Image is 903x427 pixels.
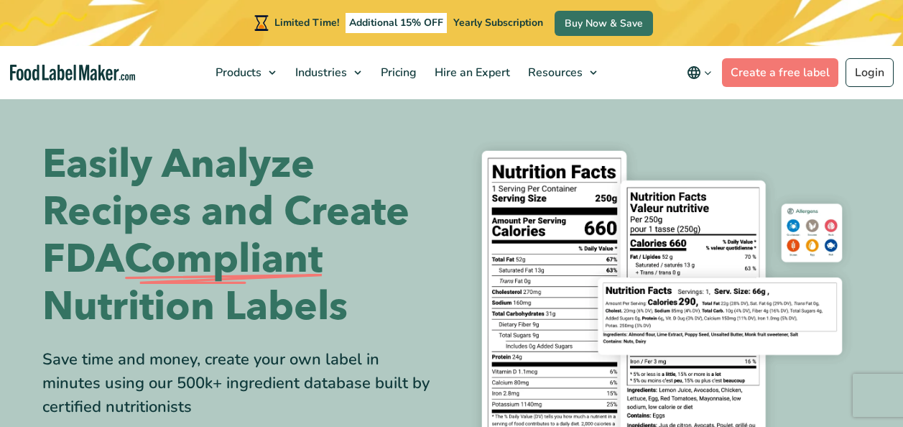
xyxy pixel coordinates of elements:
[846,58,894,87] a: Login
[42,141,441,331] h1: Easily Analyze Recipes and Create FDA Nutrition Labels
[372,46,422,99] a: Pricing
[524,65,584,81] span: Resources
[453,16,543,29] span: Yearly Subscription
[430,65,511,81] span: Hire an Expert
[211,65,263,81] span: Products
[287,46,369,99] a: Industries
[346,13,447,33] span: Additional 15% OFF
[291,65,348,81] span: Industries
[42,348,441,419] div: Save time and money, create your own label in minutes using our 500k+ ingredient database built b...
[207,46,283,99] a: Products
[376,65,418,81] span: Pricing
[124,236,323,283] span: Compliant
[519,46,604,99] a: Resources
[426,46,516,99] a: Hire an Expert
[274,16,339,29] span: Limited Time!
[722,58,838,87] a: Create a free label
[555,11,653,36] a: Buy Now & Save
